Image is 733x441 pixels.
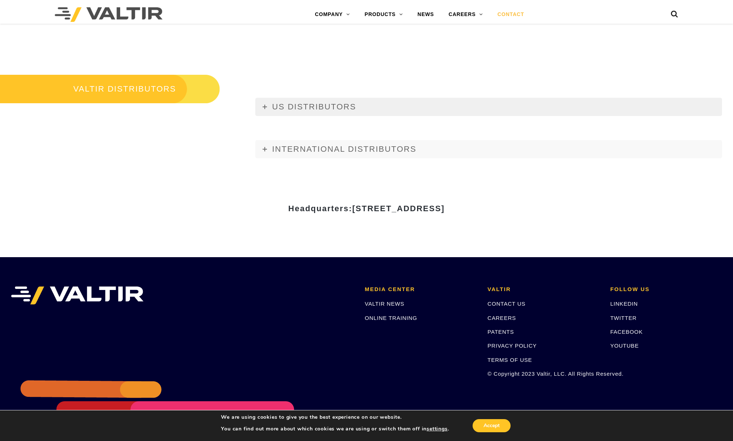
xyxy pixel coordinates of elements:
[473,419,511,432] button: Accept
[255,98,722,116] a: US DISTRIBUTORS
[488,286,599,293] h2: VALTIR
[11,286,144,305] img: VALTIR
[427,426,447,432] button: settings
[365,301,404,307] a: VALTIR NEWS
[488,315,516,321] a: CAREERS
[221,414,449,421] p: We are using cookies to give you the best experience on our website.
[55,7,163,22] img: Valtir
[490,7,531,22] a: CONTACT
[288,204,444,213] strong: Headquarters:
[272,144,416,154] span: INTERNATIONAL DISTRIBUTORS
[488,357,532,363] a: TERMS OF USE
[610,343,639,349] a: YOUTUBE
[365,286,477,293] h2: MEDIA CENTER
[441,7,490,22] a: CAREERS
[610,286,722,293] h2: FOLLOW US
[357,7,410,22] a: PRODUCTS
[365,315,417,321] a: ONLINE TRAINING
[488,329,514,335] a: PATENTS
[488,343,537,349] a: PRIVACY POLICY
[410,7,441,22] a: NEWS
[610,315,637,321] a: TWITTER
[610,329,643,335] a: FACEBOOK
[308,7,357,22] a: COMPANY
[255,140,722,158] a: INTERNATIONAL DISTRIBUTORS
[221,426,449,432] p: You can find out more about which cookies we are using or switch them off in .
[610,301,638,307] a: LINKEDIN
[488,370,599,378] p: © Copyright 2023 Valtir, LLC. All Rights Reserved.
[352,204,444,213] span: [STREET_ADDRESS]
[272,102,356,111] span: US DISTRIBUTORS
[488,301,526,307] a: CONTACT US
